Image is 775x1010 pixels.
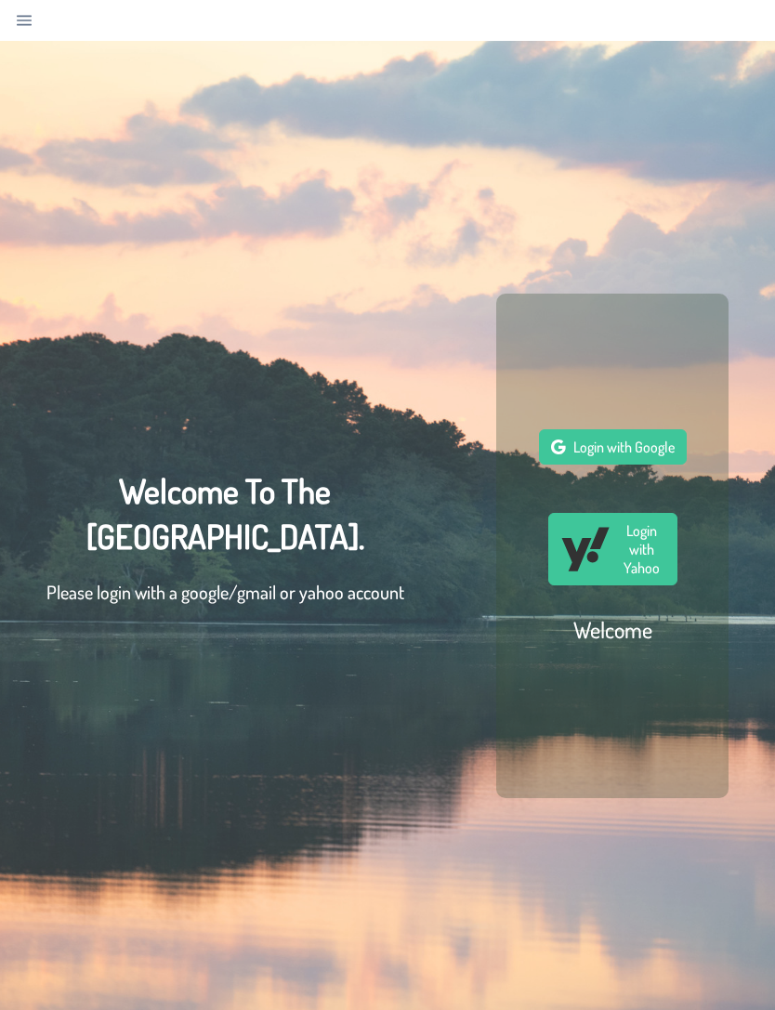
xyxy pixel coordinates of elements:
button: Login with Yahoo [548,513,677,585]
span: Login with Google [573,438,675,456]
h2: Welcome [573,615,652,644]
p: Please login with a google/gmail or yahoo account [46,578,404,606]
span: Login with Yahoo [618,521,665,577]
div: Welcome To The [GEOGRAPHIC_DATA]. [46,468,404,624]
button: Login with Google [539,429,687,465]
a: Navigation [11,7,37,33]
